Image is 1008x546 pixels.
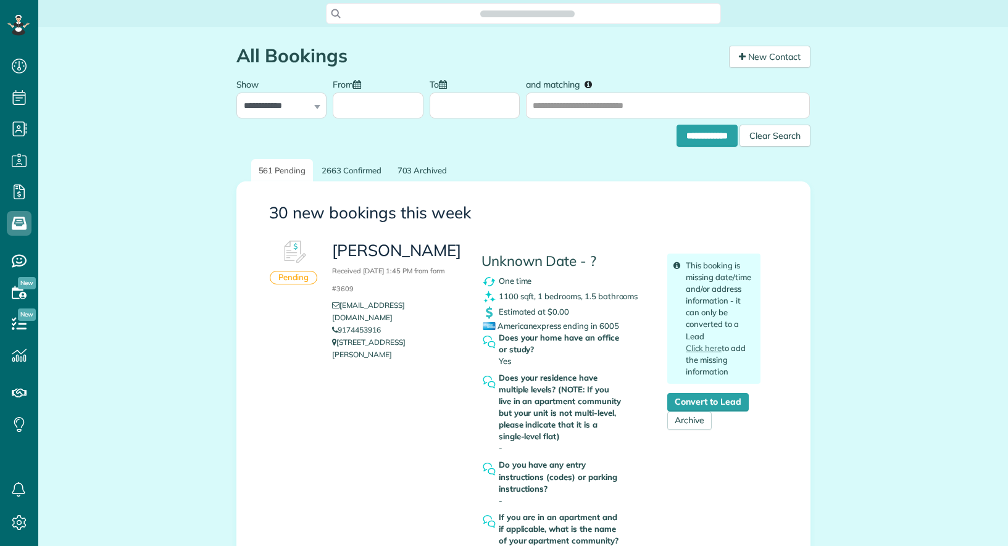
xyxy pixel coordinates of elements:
span: Search ZenMaid… [493,7,562,20]
h4: Unknown Date - ? [481,254,649,269]
p: [STREET_ADDRESS][PERSON_NAME] [332,336,462,361]
div: This booking is missing date/time and/or address information - it can only be converted to a Lead... [667,254,760,384]
label: From [333,72,367,95]
h3: [PERSON_NAME] [332,242,462,295]
a: Convert to Lead [667,393,748,412]
img: clean_symbol_icon-dd072f8366c07ea3eb8378bb991ecd12595f4b76d916a6f83395f9468ae6ecae.png [481,289,497,305]
span: Americanexpress ending in 6005 [483,321,619,331]
label: To [430,72,453,95]
img: question_symbol_icon-fa7b350da2b2fea416cef77984ae4cf4944ea5ab9e3d5925827a5d6b7129d3f6.png [481,461,497,477]
span: - [499,495,502,505]
span: Yes [499,356,511,366]
a: 561 Pending [251,159,314,182]
a: [EMAIL_ADDRESS][DOMAIN_NAME] [332,300,404,322]
h1: All Bookings [236,46,720,66]
img: Booking #596512 [275,234,312,271]
a: 2663 Confirmed [314,159,388,182]
a: Archive [667,412,712,430]
span: New [18,308,36,321]
label: and matching [526,72,601,95]
strong: Does your residence have multiple levels? (NOTE: If you live in an apartment community but your u... [499,372,623,442]
span: Estimated at $0.00 [499,307,569,316]
div: Pending [270,271,318,284]
div: Clear Search [739,125,810,147]
a: New Contact [729,46,810,68]
strong: Does your home have an office or study? [499,332,623,355]
a: Clear Search [739,126,810,136]
img: question_symbol_icon-fa7b350da2b2fea416cef77984ae4cf4944ea5ab9e3d5925827a5d6b7129d3f6.png [481,334,497,350]
span: New [18,277,36,289]
img: question_symbol_icon-fa7b350da2b2fea416cef77984ae4cf4944ea5ab9e3d5925827a5d6b7129d3f6.png [481,374,497,390]
strong: Do you have any entry instructions (codes) or parking instructions? [499,459,623,494]
span: - [499,443,502,453]
img: recurrence_symbol_icon-7cc721a9f4fb8f7b0289d3d97f09a2e367b638918f1a67e51b1e7d8abe5fb8d8.png [481,274,497,289]
small: Received [DATE] 1:45 PM from form #3609 [332,267,445,293]
span: 1100 sqft, 1 bedrooms, 1.5 bathrooms [499,291,638,301]
span: One time [499,276,532,286]
a: 703 Archived [390,159,455,182]
a: Click here [686,343,722,353]
h3: 30 new bookings this week [269,204,778,222]
a: 9174453916 [332,325,381,334]
img: dollar_symbol_icon-bd8a6898b2649ec353a9eba708ae97d8d7348bddd7d2aed9b7e4bf5abd9f4af5.png [481,305,497,320]
img: question_symbol_icon-fa7b350da2b2fea416cef77984ae4cf4944ea5ab9e3d5925827a5d6b7129d3f6.png [481,514,497,529]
